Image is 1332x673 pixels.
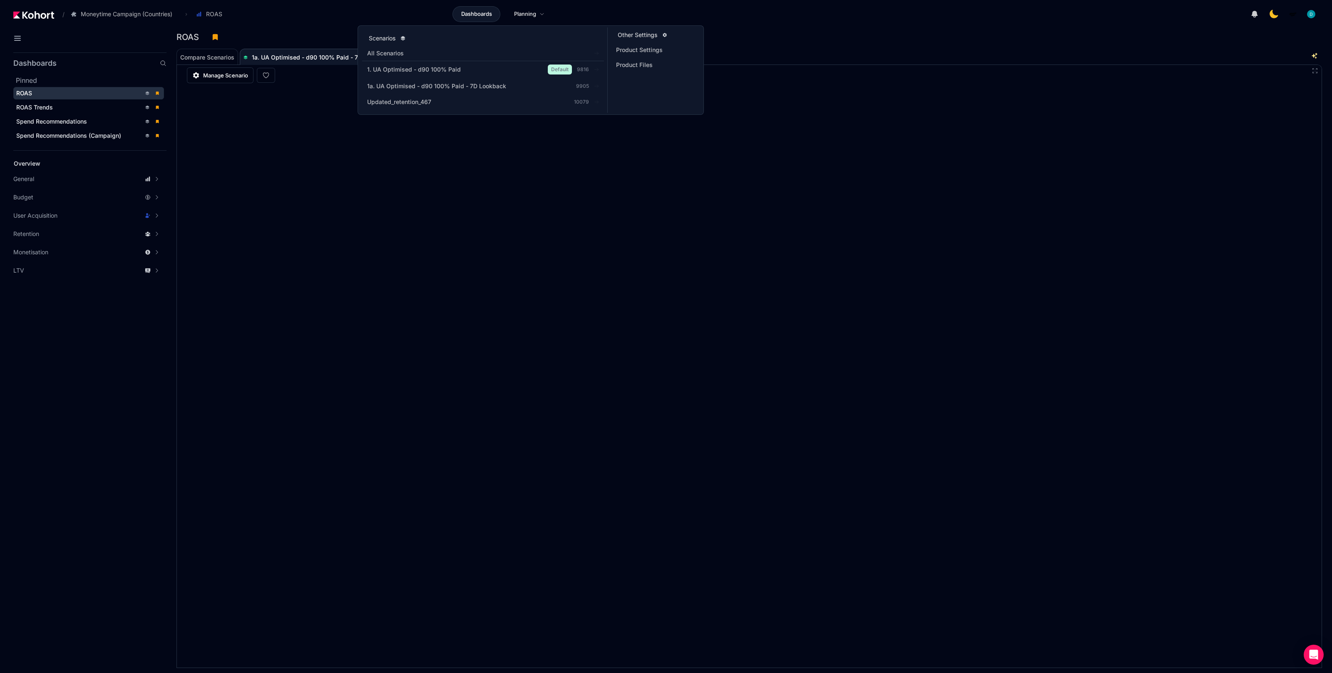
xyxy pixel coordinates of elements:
span: Product Files [616,61,663,69]
button: ROAS [191,7,231,21]
span: Compare Scenarios [180,55,234,60]
span: 9816 [577,66,589,73]
span: Retention [13,230,39,238]
a: ROAS [13,87,164,99]
span: 1a. UA Optimised - d90 100% Paid - 7D Lookback [252,54,391,61]
span: Moneytime Campaign (Countries) [81,10,172,18]
span: Spend Recommendations (Campaign) [16,132,121,139]
span: All Scenarios [367,49,567,57]
span: General [13,175,34,183]
a: ROAS Trends [13,101,164,114]
span: Manage Scenario [203,71,248,79]
span: ROAS Trends [16,104,53,111]
span: ROAS [206,10,222,18]
a: 1a. UA Optimised - d90 100% Paid - 7D Lookback9905 [362,79,604,94]
span: 1a. UA Optimised - d90 100% Paid - 7D Lookback [367,82,506,90]
a: Overview [11,157,152,170]
a: Product Settings [611,42,699,57]
span: ROAS [16,89,32,97]
span: Spend Recommendations [16,118,87,125]
span: Planning [514,10,536,18]
span: Product Settings [616,46,663,54]
h2: Dashboards [13,60,57,67]
span: Budget [13,193,33,201]
h2: Pinned [16,75,166,85]
a: All Scenarios [362,46,604,61]
span: Overview [14,160,40,167]
span: 9905 [576,83,589,89]
a: Spend Recommendations [13,115,164,128]
button: Fullscreen [1312,67,1318,74]
button: Moneytime Campaign (Countries) [66,7,181,21]
span: Default [548,65,572,75]
span: LTV [13,266,24,275]
a: Updated_retention_46710079 [362,94,604,109]
div: Open Intercom Messenger [1304,645,1324,665]
span: / [56,10,65,19]
span: Updated_retention_467 [367,98,431,106]
span: 1. UA Optimised - d90 100% Paid [367,65,461,74]
img: Kohort logo [13,11,54,19]
a: 1. UA Optimised - d90 100% PaidDefault9816 [362,61,604,78]
h3: Scenarios [369,34,395,42]
a: Planning [505,6,553,22]
a: Dashboards [452,6,500,22]
span: 10079 [574,99,589,105]
span: Dashboards [461,10,492,18]
a: Manage Scenario [187,67,253,83]
h3: Other Settings [618,31,657,39]
span: Monetisation [13,248,48,256]
a: Spend Recommendations (Campaign) [13,129,164,142]
a: Product Files [611,57,699,72]
span: › [184,11,189,17]
span: User Acquisition [13,211,57,220]
img: logo_MoneyTimeLogo_1_20250619094856634230.png [1289,10,1297,18]
h3: ROAS [176,33,204,41]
